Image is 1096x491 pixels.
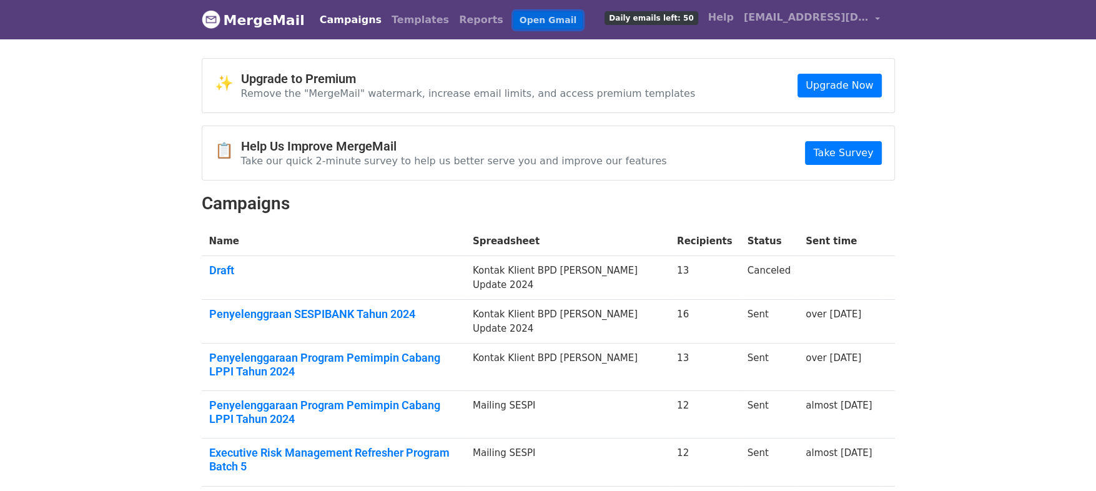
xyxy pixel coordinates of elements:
[744,10,869,25] span: [EMAIL_ADDRESS][DOMAIN_NAME]
[209,446,458,473] a: Executive Risk Management Refresher Program Batch 5
[740,256,799,300] td: Canceled
[805,141,881,165] a: Take Survey
[209,264,458,277] a: Draft
[806,309,861,320] a: over [DATE]
[315,7,387,32] a: Campaigns
[215,142,241,160] span: 📋
[669,256,740,300] td: 13
[806,400,872,411] a: almost [DATE]
[241,87,696,100] p: Remove the "MergeMail" watermark, increase email limits, and access premium templates
[454,7,508,32] a: Reports
[605,11,698,25] span: Daily emails left: 50
[1034,431,1096,491] iframe: Chat Widget
[740,391,799,439] td: Sent
[209,351,458,378] a: Penyelenggaraan Program Pemimpin Cabang LPPI Tahun 2024
[465,227,669,256] th: Spreadsheet
[202,227,465,256] th: Name
[739,5,885,34] a: [EMAIL_ADDRESS][DOMAIN_NAME]
[703,5,739,30] a: Help
[241,154,667,167] p: Take our quick 2-minute survey to help us better serve you and improve our features
[740,227,799,256] th: Status
[465,344,669,391] td: Kontak Klient BPD [PERSON_NAME]
[209,307,458,321] a: Penyelenggraan SESPIBANK Tahun 2024
[513,11,583,29] a: Open Gmail
[669,391,740,439] td: 12
[465,391,669,439] td: Mailing SESPI
[241,71,696,86] h4: Upgrade to Premium
[669,344,740,391] td: 13
[202,7,305,33] a: MergeMail
[202,193,895,214] h2: Campaigns
[669,227,740,256] th: Recipients
[202,10,220,29] img: MergeMail logo
[465,300,669,344] td: Kontak Klient BPD [PERSON_NAME] Update 2024
[798,227,879,256] th: Sent time
[215,74,241,92] span: ✨
[209,399,458,425] a: Penyelenggaraan Program Pemimpin Cabang LPPI Tahun 2024
[740,300,799,344] td: Sent
[465,439,669,486] td: Mailing SESPI
[797,74,881,97] a: Upgrade Now
[387,7,454,32] a: Templates
[669,300,740,344] td: 16
[806,447,872,459] a: almost [DATE]
[241,139,667,154] h4: Help Us Improve MergeMail
[740,439,799,486] td: Sent
[465,256,669,300] td: Kontak Klient BPD [PERSON_NAME] Update 2024
[740,344,799,391] td: Sent
[669,439,740,486] td: 12
[600,5,703,30] a: Daily emails left: 50
[806,352,861,364] a: over [DATE]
